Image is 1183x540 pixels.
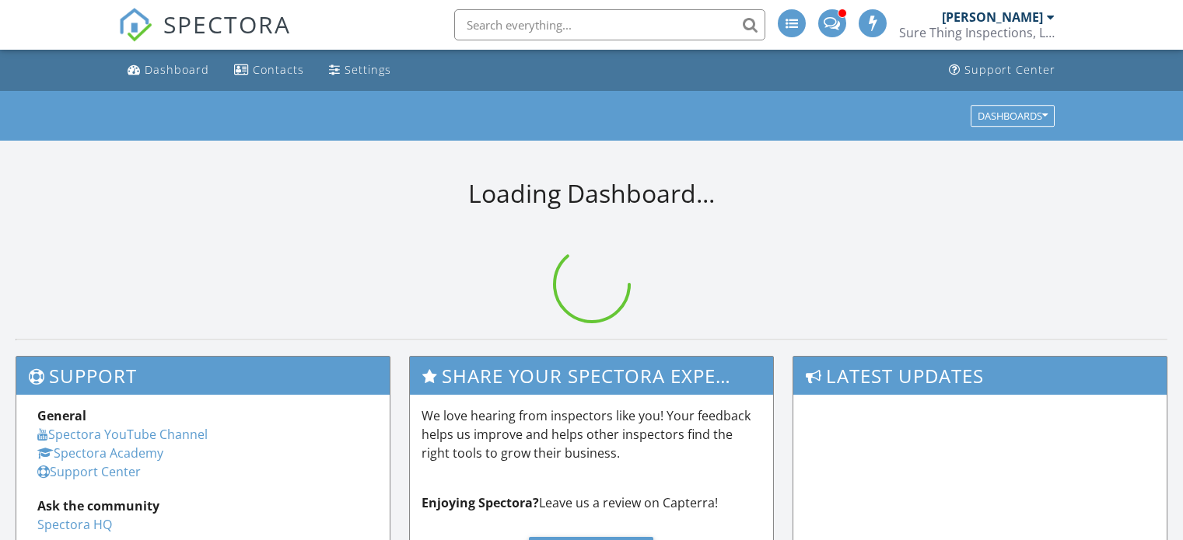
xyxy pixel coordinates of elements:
[37,444,163,462] a: Spectora Academy
[971,105,1055,127] button: Dashboards
[163,8,291,40] span: SPECTORA
[978,110,1048,121] div: Dashboards
[16,357,390,395] h3: Support
[37,463,141,480] a: Support Center
[37,426,208,443] a: Spectora YouTube Channel
[942,9,1043,25] div: [PERSON_NAME]
[37,407,86,424] strong: General
[410,357,774,395] h3: Share Your Spectora Experience
[323,56,397,85] a: Settings
[118,8,152,42] img: The Best Home Inspection Software - Spectora
[37,496,369,515] div: Ask the community
[422,406,762,462] p: We love hearing from inspectors like you! Your feedback helps us improve and helps other inspecto...
[228,56,310,85] a: Contacts
[345,62,391,77] div: Settings
[253,62,304,77] div: Contacts
[964,62,1055,77] div: Support Center
[422,494,539,511] strong: Enjoying Spectora?
[899,25,1055,40] div: Sure Thing Inspections, LLC
[793,357,1167,395] h3: Latest Updates
[145,62,209,77] div: Dashboard
[121,56,215,85] a: Dashboard
[943,56,1062,85] a: Support Center
[37,516,112,533] a: Spectora HQ
[118,21,291,54] a: SPECTORA
[454,9,765,40] input: Search everything...
[422,493,762,512] p: Leave us a review on Capterra!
